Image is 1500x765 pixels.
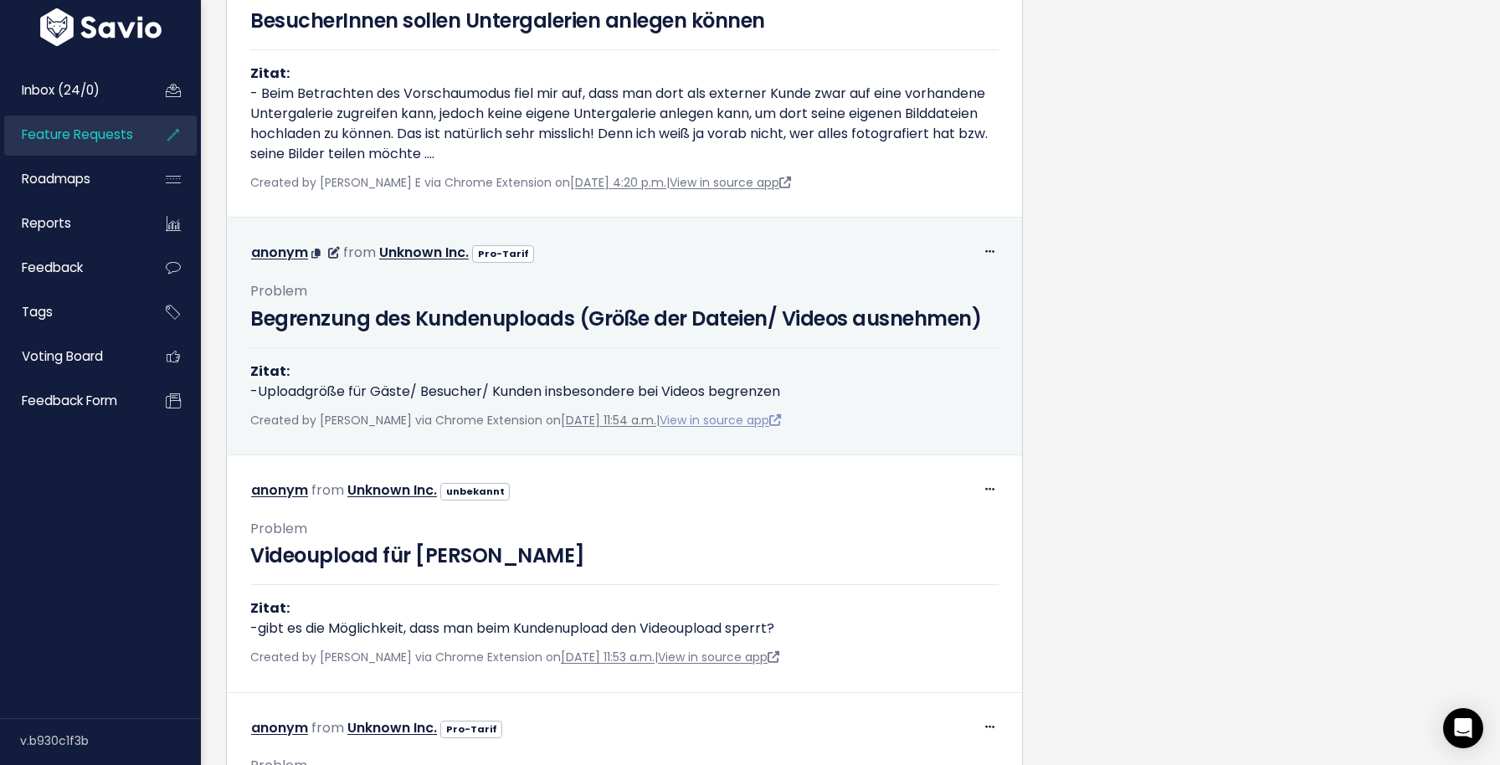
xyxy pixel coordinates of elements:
a: Feature Requests [4,116,139,154]
span: from [311,480,344,500]
a: anonym [251,243,308,262]
a: Inbox (24/0) [4,71,139,110]
span: from [311,718,344,737]
span: Reports [22,214,71,232]
span: Roadmaps [22,170,90,187]
strong: unbekannt [446,485,505,498]
h3: BesucherInnen sollen Untergalerien anlegen können [250,6,999,36]
a: anonym [251,718,308,737]
a: Unknown Inc. [379,243,469,262]
strong: Zitat: [250,362,290,381]
span: Tags [22,303,53,321]
a: View in source app [670,174,791,191]
a: Unknown Inc. [347,480,437,500]
span: Feature Requests [22,126,133,143]
a: Voting Board [4,337,139,376]
strong: Zitat: [250,598,290,618]
a: Feedback form [4,382,139,420]
p: -gibt es die Möglichkeit, dass man beim Kundenupload den Videoupload sperrt? [250,598,999,639]
a: View in source app [658,649,779,665]
span: from [343,243,376,262]
h3: Begrenzung des Kundenuploads (Größe der Dateien/ Videos ausnehmen) [250,304,999,334]
strong: Zitat: [250,64,290,83]
a: Roadmaps [4,160,139,198]
strong: Pro-Tarif [446,722,497,736]
span: Created by [PERSON_NAME] via Chrome Extension on | [250,412,781,429]
span: Feedback form [22,392,117,409]
h3: Videoupload für [PERSON_NAME] [250,541,999,571]
span: Voting Board [22,347,103,365]
span: Inbox (24/0) [22,81,100,99]
a: Feedback [4,249,139,287]
strong: Pro-Tarif [478,247,529,260]
a: [DATE] 11:54 a.m. [561,412,656,429]
span: Problem [250,519,307,538]
a: Unknown Inc. [347,718,437,737]
a: Reports [4,204,139,243]
span: Feedback [22,259,83,276]
span: Created by [PERSON_NAME] via Chrome Extension on | [250,649,779,665]
a: [DATE] 4:20 p.m. [570,174,666,191]
span: Created by [PERSON_NAME] E via Chrome Extension on | [250,174,791,191]
span: Problem [250,281,307,300]
a: anonym [251,480,308,500]
p: - Beim Betrachten des Vorschaumodus fiel mir auf, dass man dort als externer Kunde zwar auf eine ... [250,64,999,164]
a: View in source app [660,412,781,429]
p: -Uploadgröße für Gäste/ Besucher/ Kunden insbesondere bei Videos begrenzen [250,362,999,402]
img: logo-white.9d6f32f41409.svg [36,8,166,46]
a: Tags [4,293,139,331]
a: [DATE] 11:53 a.m. [561,649,655,665]
div: v.b930c1f3b [20,719,201,762]
div: Open Intercom Messenger [1443,708,1483,748]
